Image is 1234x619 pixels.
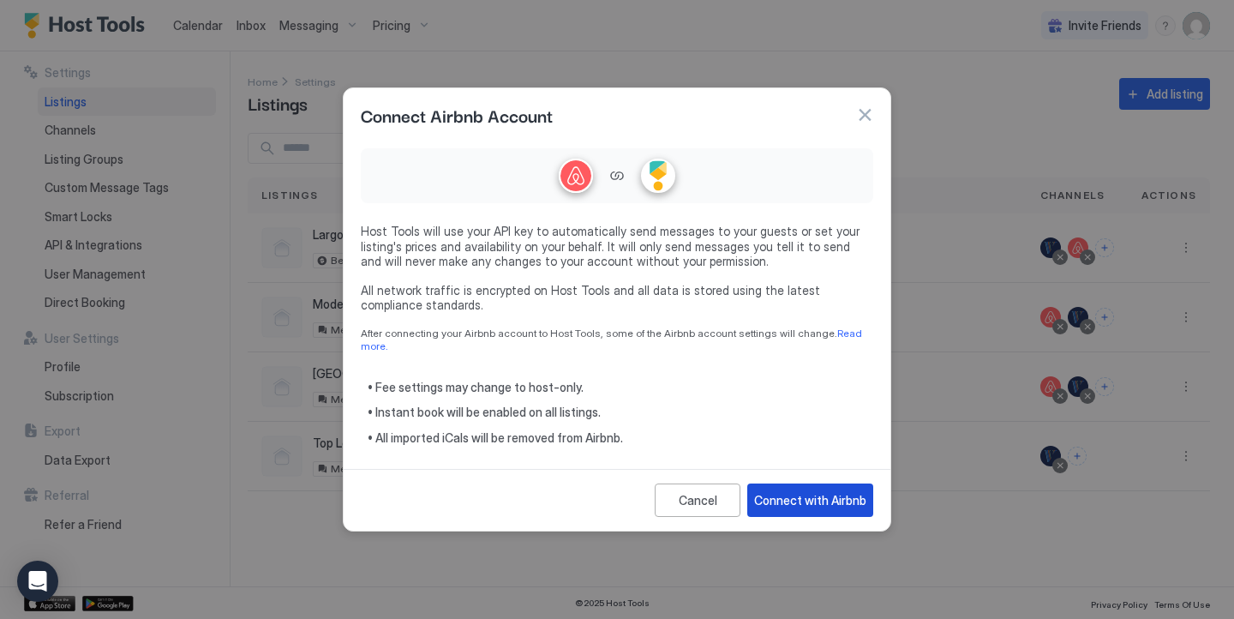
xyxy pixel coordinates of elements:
[361,102,553,128] span: Connect Airbnb Account
[361,224,873,269] span: Host Tools will use your API key to automatically send messages to your guests or set your listin...
[361,327,865,352] a: Read more.
[368,380,873,395] span: • Fee settings may change to host-only.
[655,484,740,517] button: Cancel
[368,430,873,446] span: • All imported iCals will be removed from Airbnb.
[679,491,717,509] div: Cancel
[754,491,866,509] div: Connect with Airbnb
[361,283,873,313] span: All network traffic is encrypted on Host Tools and all data is stored using the latest compliance...
[747,484,873,517] button: Connect with Airbnb
[368,405,873,420] span: • Instant book will be enabled on all listings.
[17,561,58,602] div: Open Intercom Messenger
[361,327,873,352] span: After connecting your Airbnb account to Host Tools, some of the Airbnb account settings will change.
